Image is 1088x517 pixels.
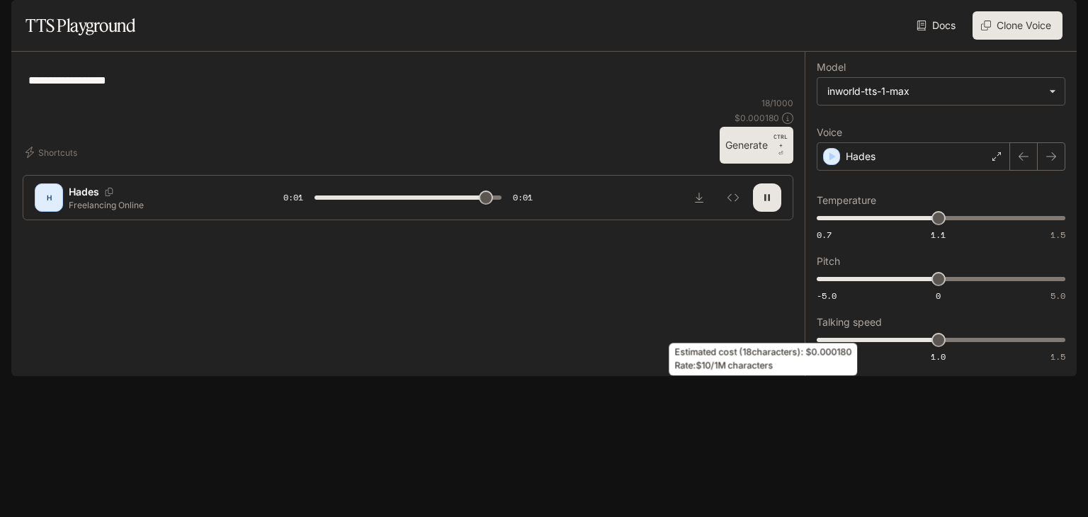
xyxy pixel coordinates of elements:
[761,97,793,109] p: 18 / 1000
[773,132,788,149] p: CTRL +
[817,195,876,205] p: Temperature
[827,84,1042,98] div: inworld-tts-1-max
[719,183,747,212] button: Inspect
[720,127,793,164] button: GenerateCTRL +⏎
[69,185,99,199] p: Hades
[735,112,779,124] p: $ 0.000180
[817,62,846,72] p: Model
[1050,351,1065,363] span: 1.5
[23,141,83,164] button: Shortcuts
[513,191,533,205] span: 0:01
[846,149,875,164] p: Hades
[1050,290,1065,302] span: 5.0
[931,229,946,241] span: 1.1
[69,199,249,211] p: Freelancing Online
[817,229,832,241] span: 0.7
[11,7,36,33] button: open drawer
[283,191,303,205] span: 0:01
[99,188,119,196] button: Copy Voice ID
[25,11,135,40] h1: TTS Playground
[685,183,713,212] button: Download audio
[936,290,941,302] span: 0
[931,351,946,363] span: 1.0
[817,78,1065,105] div: inworld-tts-1-max
[817,127,842,137] p: Voice
[817,317,882,327] p: Talking speed
[1050,229,1065,241] span: 1.5
[773,132,788,158] p: ⏎
[817,256,840,266] p: Pitch
[38,186,60,209] div: H
[914,11,961,40] a: Docs
[973,11,1062,40] button: Clone Voice
[817,290,837,302] span: -5.0
[669,343,857,376] div: Estimated cost ( 18 characters): $ 0.000180 Rate: $10/1M characters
